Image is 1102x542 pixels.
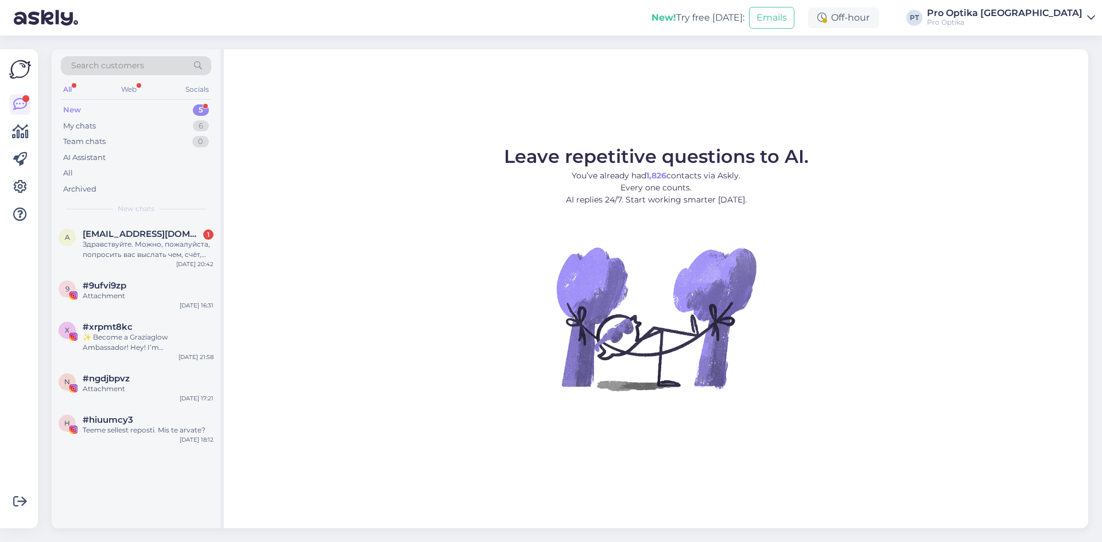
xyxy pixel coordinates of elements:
[118,204,154,214] span: New chats
[83,239,214,260] div: Здравствуйте. Можно, пожалуйста, попросить вас выслать чем, счёт, или инвойс (что угодно где буде...
[63,136,106,147] div: Team chats
[193,120,209,132] div: 6
[83,332,214,353] div: ✨ Become a Graziaglow Ambassador! Hey! I’m [PERSON_NAME] from Graziaglow 👋 – the eyewear brand ma...
[651,12,676,23] b: New!
[65,233,70,241] span: a
[83,373,130,384] span: #ngdjbpvz
[61,82,74,97] div: All
[83,425,214,435] div: Teeme sellest reposti. Mis te arvate?
[183,82,211,97] div: Socials
[83,280,126,291] span: #9ufvi9zp
[808,7,879,28] div: Off-hour
[64,419,70,427] span: h
[83,229,202,239] span: agat00@gmail.com
[180,435,214,444] div: [DATE] 18:12
[63,104,81,116] div: New
[63,120,96,132] div: My chats
[646,170,666,181] b: 1,826
[180,394,214,403] div: [DATE] 17:21
[180,301,214,310] div: [DATE] 16:31
[749,7,794,29] button: Emails
[553,215,759,422] img: No Chat active
[179,353,214,361] div: [DATE] 21:58
[651,11,744,25] div: Try free [DATE]:
[63,167,73,179] div: All
[65,284,69,293] span: 9
[64,377,70,386] span: n
[63,152,106,163] div: AI Assistant
[83,384,214,394] div: Attachment
[65,326,69,334] span: x
[203,229,214,240] div: 1
[192,136,209,147] div: 0
[927,18,1082,27] div: Pro Optika
[9,59,31,80] img: Askly Logo
[83,415,133,425] span: #hiuumcy3
[906,10,922,26] div: PT
[927,9,1095,27] a: Pro Optika [GEOGRAPHIC_DATA]Pro Optika
[83,291,214,301] div: Attachment
[71,60,144,72] span: Search customers
[119,82,139,97] div: Web
[193,104,209,116] div: 5
[927,9,1082,18] div: Pro Optika [GEOGRAPHIC_DATA]
[63,184,96,195] div: Archived
[176,260,214,268] div: [DATE] 20:42
[83,322,133,332] span: #xrpmt8kc
[504,145,809,167] span: Leave repetitive questions to AI.
[504,170,809,206] p: You’ve already had contacts via Askly. Every one counts. AI replies 24/7. Start working smarter [...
